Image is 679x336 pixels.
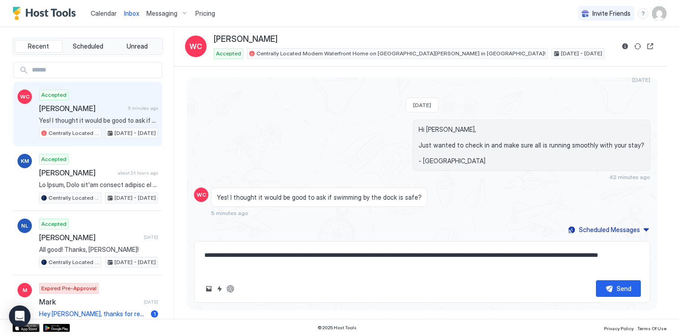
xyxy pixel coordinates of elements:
span: Invite Friends [592,9,630,18]
span: Pricing [195,9,215,18]
button: ChatGPT Auto Reply [225,283,236,294]
span: Hi [PERSON_NAME], Just wanted to check in and make sure all is running smoothly with your stay? -... [419,125,644,165]
span: Yes! I thought it would be good to ask if swimming by the dock is safe? [39,116,158,125]
span: Lo Ipsum, Dolo sit'am consect adipisc el sedd eiusmodt inci ut lab Etd Magnaal Enim Admi! Veni qu... [39,181,158,189]
span: Inbox [124,9,139,17]
span: WC [197,191,206,199]
span: 1 [154,310,156,317]
button: Unread [113,40,161,53]
span: [DATE] [144,299,158,305]
div: Open Intercom Messenger [9,305,31,327]
span: [DATE] [413,102,431,108]
span: Terms Of Use [637,326,666,331]
span: Centrally Located Modern Waterfront Home on [GEOGRAPHIC_DATA][PERSON_NAME] in [GEOGRAPHIC_DATA]! [256,49,546,58]
span: Hey [PERSON_NAME], thanks for reaching out. Good questions. The Lake [PERSON_NAME] lake level beg... [39,310,147,318]
span: [PERSON_NAME] [39,168,114,177]
span: [PERSON_NAME] [39,104,124,113]
span: about 24 hours ago [118,170,158,176]
span: Accepted [41,155,66,163]
span: [DATE] - [DATE] [115,129,156,137]
span: [DATE] - [DATE] [115,194,156,202]
span: Accepted [41,220,66,228]
button: Quick reply [214,283,225,294]
span: Centrally Located Modern Waterfront Home on [GEOGRAPHIC_DATA][PERSON_NAME] in [GEOGRAPHIC_DATA]! [48,258,99,266]
button: Send [596,280,641,297]
span: Accepted [41,91,66,99]
button: Sync reservation [632,41,643,52]
span: [PERSON_NAME] [39,233,140,242]
span: WC [20,93,30,101]
a: Inbox [124,9,139,18]
span: KM [21,157,29,165]
span: 42 minutes ago [609,174,650,180]
button: Open reservation [645,41,656,52]
span: All good! Thanks, [PERSON_NAME]! [39,246,158,254]
button: Scheduled Messages [567,224,650,236]
span: Scheduled [73,42,103,50]
a: Google Play Store [43,324,70,332]
a: Privacy Policy [604,323,634,332]
span: NL [21,222,28,230]
span: © 2025 Host Tools [317,325,357,331]
div: Send [617,284,631,293]
span: Privacy Policy [604,326,634,331]
span: [DATE] [632,76,650,83]
span: M [22,286,27,294]
button: Reservation information [620,41,630,52]
span: [DATE] [144,234,158,240]
a: App Store [13,324,40,332]
span: Yes! I thought it would be good to ask if swimming by the dock is safe? [217,193,422,202]
div: tab-group [13,38,163,55]
a: Host Tools Logo [13,7,80,20]
span: Messaging [146,9,177,18]
span: Unread [127,42,148,50]
span: Expired Pre-Approval [41,284,97,292]
div: menu [638,8,648,19]
a: Terms Of Use [637,323,666,332]
a: Calendar [91,9,117,18]
span: Accepted [216,49,241,58]
span: Centrally Located Modern Waterfront Home on [GEOGRAPHIC_DATA][PERSON_NAME] in [GEOGRAPHIC_DATA]! [48,129,99,137]
button: Upload image [203,283,214,294]
span: Centrally Located Modern Waterfront Home on [GEOGRAPHIC_DATA][PERSON_NAME] in [GEOGRAPHIC_DATA]! [48,194,99,202]
div: Scheduled Messages [579,225,640,234]
span: [DATE] - [DATE] [115,258,156,266]
div: User profile [652,6,666,21]
span: WC [190,41,202,52]
span: 5 minutes ago [211,210,248,216]
input: Input Field [28,63,162,78]
button: Recent [15,40,62,53]
span: Recent [28,42,49,50]
span: 5 minutes ago [128,105,158,111]
span: Calendar [91,9,117,17]
span: [PERSON_NAME] [214,34,278,45]
button: Scheduled [64,40,112,53]
span: Mark [39,297,140,306]
span: [DATE] - [DATE] [561,49,602,58]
